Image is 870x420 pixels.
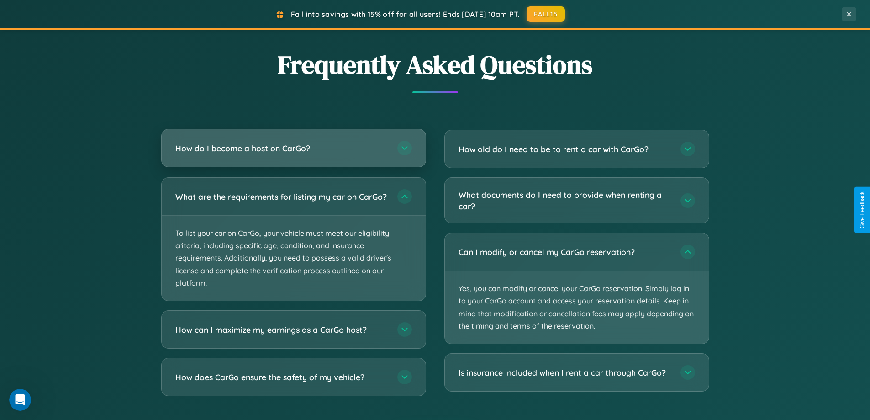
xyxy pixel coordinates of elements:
h3: Can I modify or cancel my CarGo reservation? [459,246,671,258]
h3: Is insurance included when I rent a car through CarGo? [459,367,671,378]
span: Fall into savings with 15% off for all users! Ends [DATE] 10am PT. [291,10,520,19]
div: Give Feedback [859,191,865,229]
p: To list your car on CarGo, your vehicle must meet our eligibility criteria, including specific ag... [162,216,426,301]
h3: How does CarGo ensure the safety of my vehicle? [175,372,388,383]
h3: What documents do I need to provide when renting a car? [459,189,671,212]
h3: What are the requirements for listing my car on CarGo? [175,191,388,202]
p: Yes, you can modify or cancel your CarGo reservation. Simply log in to your CarGo account and acc... [445,271,709,344]
button: FALL15 [527,6,565,22]
h3: How do I become a host on CarGo? [175,143,388,154]
h3: How old do I need to be to rent a car with CarGo? [459,144,671,155]
iframe: Intercom live chat [9,389,31,411]
h3: How can I maximize my earnings as a CarGo host? [175,324,388,335]
h2: Frequently Asked Questions [161,47,709,82]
